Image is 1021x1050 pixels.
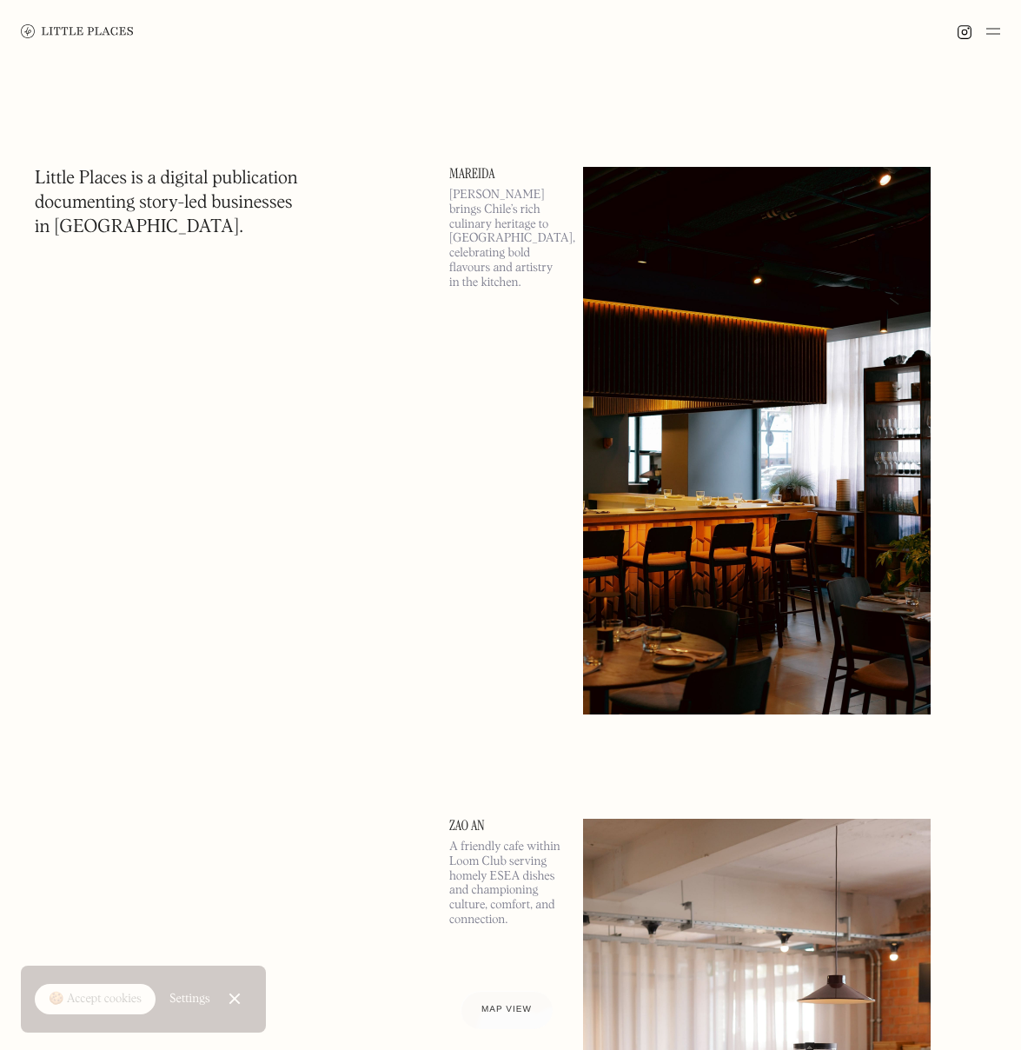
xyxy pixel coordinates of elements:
a: 🍪 Accept cookies [35,984,156,1015]
span: Map view [481,1005,532,1014]
a: Settings [169,980,210,1019]
a: Zao An [449,819,562,833]
a: Close Cookie Popup [217,981,252,1016]
a: Mareida [449,167,562,181]
h1: Little Places is a digital publication documenting story-led businesses in [GEOGRAPHIC_DATA]. [35,167,298,240]
div: 🍪 Accept cookies [49,991,142,1008]
div: Settings [169,993,210,1005]
div: Close Cookie Popup [234,999,235,1000]
p: A friendly cafe within Loom Club serving homely ESEA dishes and championing culture, comfort, and... [449,840,562,927]
p: [PERSON_NAME] brings Chile’s rich culinary heritage to [GEOGRAPHIC_DATA], celebrating bold flavou... [449,188,562,290]
img: Mareida [583,167,931,714]
a: Map view [461,991,553,1029]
